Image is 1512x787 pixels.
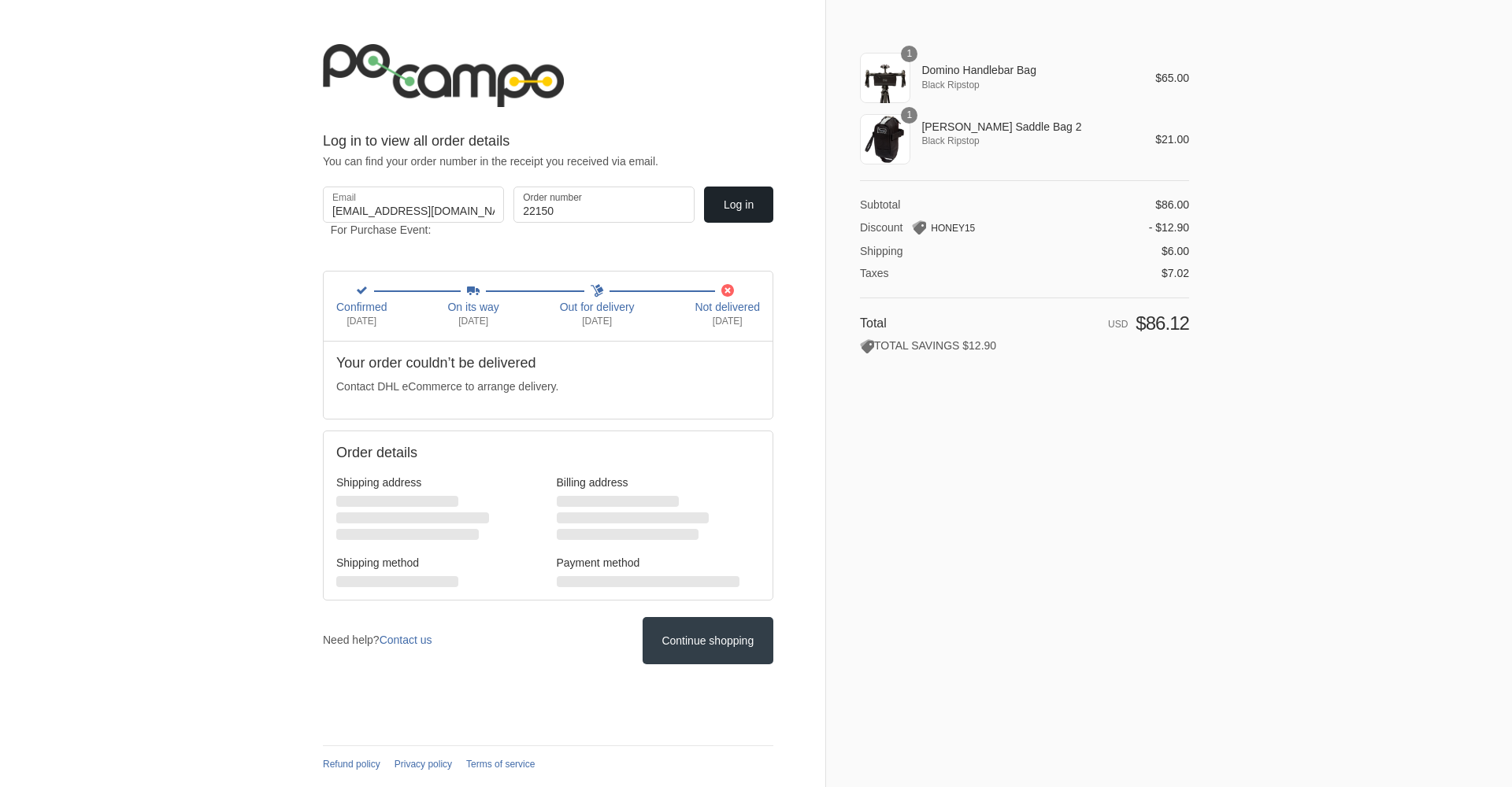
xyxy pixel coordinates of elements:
span: [DATE] [458,314,488,328]
span: [DATE] [582,314,612,328]
span: On its way [447,300,498,314]
span: 1 [901,46,917,62]
h3: Shipping method [336,556,540,570]
span: [DATE] [346,314,376,328]
a: Contact us [380,634,432,646]
span: HONEY15 [931,223,975,234]
a: Continue shopping [643,617,773,663]
a: Privacy policy [395,759,452,770]
img: Domino Handlebar Bag - Po Campo color:black ripstop; [860,53,910,103]
img: Po Campo [323,44,564,107]
span: Out for delivery [560,300,635,314]
span: Black Ripstop [921,134,1133,148]
span: Discount [860,221,902,234]
span: $7.02 [1162,267,1189,279]
p: You can find your order number in the receipt you received via email. [323,153,773,170]
p: Contact DHL eCommerce to arrange delivery. [336,379,760,395]
span: [DATE] [713,314,743,328]
span: USD [1108,319,1128,330]
img: track-sale-pixel [323,233,324,234]
h3: Payment method [557,556,761,570]
span: [PERSON_NAME] Saddle Bag 2 [921,120,1133,134]
div: For Purchase Event: [323,223,773,237]
img: Hudson Saddle Pack Black Ripstop | Po Campo color:black ripstop; [860,114,910,164]
h2: Order details [336,444,548,462]
a: Refund policy [323,759,380,770]
h3: Billing address [557,475,761,490]
span: Total [860,316,887,330]
h2: Log in to view all order details [323,132,773,150]
span: Continue shopping [661,634,754,647]
span: Black Ripstop [921,78,1133,92]
span: TOTAL SAVINGS [860,339,959,352]
span: Domino Handlebar Bag [921,63,1133,77]
h2: Your order couldn’t be delivered [336,354,760,372]
span: $86.00 [1155,198,1189,211]
a: Terms of service [466,759,535,770]
span: $65.00 [1155,72,1189,84]
span: - $12.90 [1149,221,1189,234]
p: Need help? [323,632,432,648]
span: Confirmed [336,300,387,314]
h3: Shipping address [336,475,540,490]
span: Shipping [860,245,903,257]
th: Taxes [860,258,1052,281]
span: $21.00 [1155,133,1189,146]
span: $12.90 [962,339,996,352]
span: $6.00 [1162,245,1189,257]
button: Log in [704,187,773,223]
span: 1 [901,107,917,124]
input: Order number [513,187,695,223]
th: Subtotal [860,198,1052,212]
span: $86.12 [1136,312,1189,334]
input: Email [323,187,504,223]
span: Not delivered [695,300,760,314]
